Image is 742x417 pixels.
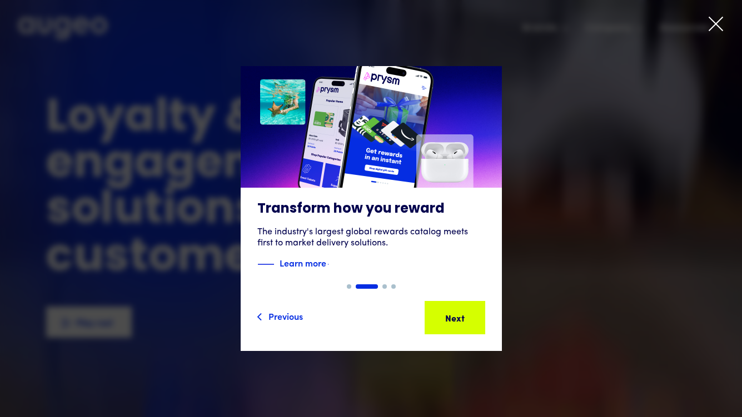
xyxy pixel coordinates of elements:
[347,284,351,289] div: Show slide 1 of 4
[280,257,326,269] strong: Learn more
[268,309,303,323] div: Previous
[241,66,502,284] a: Transform how you rewardThe industry's largest global rewards catalog meets first to market deliv...
[391,284,396,289] div: Show slide 4 of 4
[382,284,387,289] div: Show slide 3 of 4
[356,284,378,289] div: Show slide 2 of 4
[257,227,485,249] div: The industry's largest global rewards catalog meets first to market delivery solutions.
[257,201,485,218] h3: Transform how you reward
[327,258,344,271] img: Blue text arrow
[257,258,274,271] img: Blue decorative line
[425,301,485,334] a: Next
